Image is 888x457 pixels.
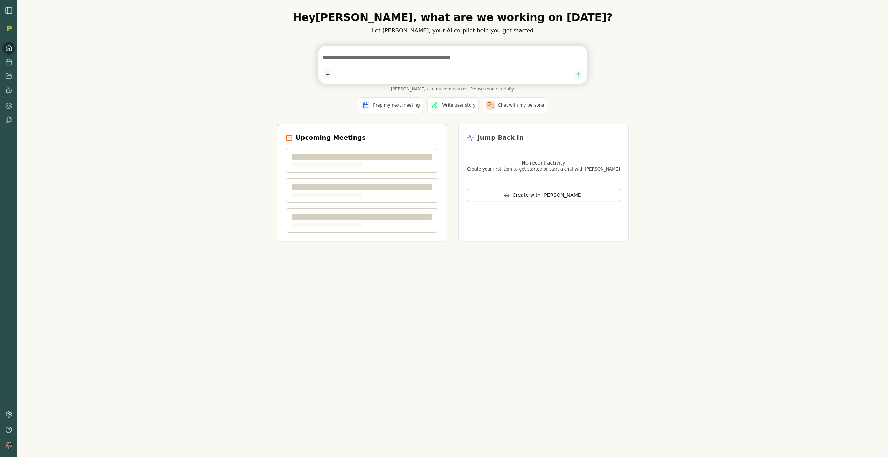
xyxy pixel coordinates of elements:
[498,102,544,108] span: Chat with my persona
[358,97,423,113] button: Prep my next meeting
[4,23,14,34] img: Organization logo
[573,70,583,79] button: Send message
[427,97,479,113] button: Write user story
[5,6,13,15] img: sidebar
[513,191,583,198] span: Create with [PERSON_NAME]
[478,133,524,143] h2: Jump Back In
[467,166,620,172] p: Create your first item to get started or start a chat with [PERSON_NAME]
[442,102,476,108] span: Write user story
[5,442,12,449] img: profile
[318,86,587,92] span: [PERSON_NAME] can make mistakes. Please read carefully.
[2,423,15,436] button: Help
[5,6,13,15] button: Open Sidebar
[323,70,332,79] button: Add content to chat
[373,102,420,108] span: Prep my next meeting
[277,27,629,35] p: Let [PERSON_NAME], your AI co-pilot help you get started
[295,133,366,143] h2: Upcoming Meetings
[483,97,547,113] button: Chat with my persona
[277,11,629,24] h1: Hey [PERSON_NAME] , what are we working on [DATE]?
[467,189,620,201] button: Create with [PERSON_NAME]
[467,159,620,166] p: No recent activity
